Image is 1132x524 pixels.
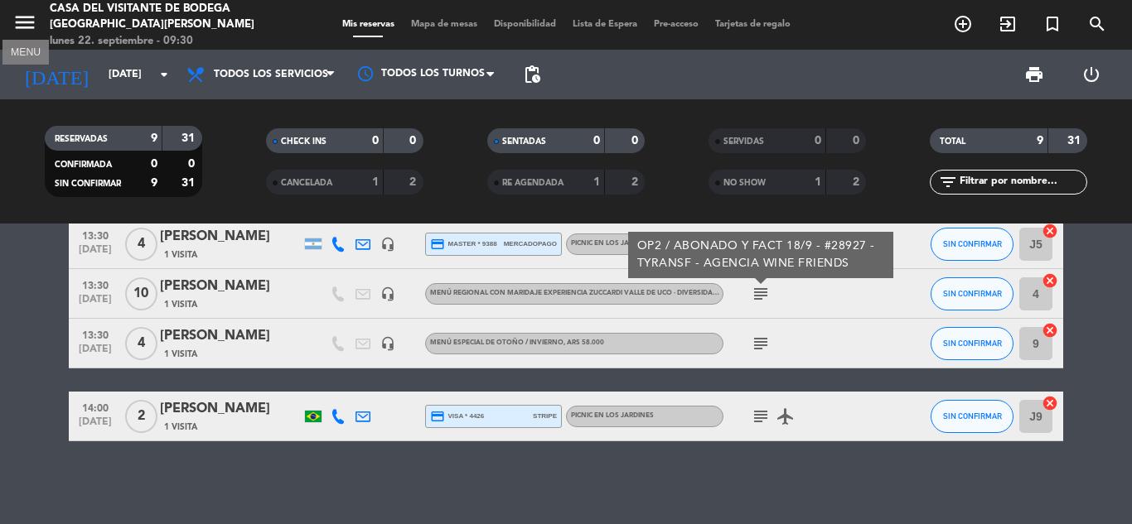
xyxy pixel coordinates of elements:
div: [PERSON_NAME] [160,325,301,347]
span: TOTAL [940,137,965,146]
span: 1 Visita [164,348,197,361]
div: LOG OUT [1062,50,1120,99]
span: Mapa de mesas [403,20,486,29]
span: 13:30 [75,225,116,244]
strong: 2 [631,176,641,188]
span: Picnic en los Jardines [571,240,693,247]
span: SIN CONFIRMAR [55,180,121,188]
i: subject [751,334,771,353]
div: MENU [2,44,49,59]
strong: 1 [593,176,600,188]
i: cancel [1042,395,1058,411]
i: headset_mic [380,286,395,301]
strong: 2 [409,176,419,188]
i: headset_mic [380,336,395,351]
button: SIN CONFIRMAR [931,400,1013,433]
i: menu [12,10,37,35]
i: airplanemode_active [776,406,796,426]
span: CANCELADA [281,179,332,187]
strong: 9 [1037,135,1043,147]
strong: 0 [188,158,198,170]
strong: 0 [631,135,641,147]
i: power_settings_new [1081,65,1101,84]
span: 1 Visita [164,421,197,434]
i: cancel [1042,272,1058,289]
strong: 1 [815,176,821,188]
span: mercadopago [504,238,557,249]
span: stripe [533,411,557,421]
span: SIN CONFIRMAR [943,239,1002,248]
span: Menú Regional con maridaje Experiencia Zuccardi Valle de Uco · Diversidad [430,290,761,296]
div: [PERSON_NAME] [160,226,301,248]
span: 14:00 [75,397,116,416]
strong: 0 [853,135,863,147]
button: SIN CONFIRMAR [931,327,1013,360]
div: [PERSON_NAME] [160,276,301,297]
i: add_circle_outline [953,14,973,34]
span: [DATE] [75,244,116,263]
i: filter_list [938,172,958,192]
strong: 0 [593,135,600,147]
span: RESERVADAS [55,135,108,143]
div: lunes 22. septiembre - 09:30 [50,33,271,50]
span: 1 Visita [164,248,197,262]
span: Mis reservas [334,20,403,29]
i: [DATE] [12,56,100,93]
span: , ARS 58.000 [564,339,604,346]
strong: 31 [181,177,198,189]
button: menu [12,10,37,41]
div: [PERSON_NAME] [160,398,301,420]
strong: 0 [151,158,157,170]
strong: 31 [1067,135,1084,147]
strong: 9 [151,132,157,144]
span: Disponibilidad [486,20,564,29]
span: Tarjetas de regalo [707,20,799,29]
button: SIN CONFIRMAR [931,277,1013,310]
span: CHECK INS [281,137,327,146]
strong: 0 [815,135,821,147]
div: OP2 / ABONADO Y FACT 18/9 - #28927 - TYRANSF - AGENCIA WINE FRIENDS [637,238,885,272]
button: SIN CONFIRMAR [931,228,1013,261]
i: cancel [1042,223,1058,239]
span: Todos los servicios [214,69,328,80]
span: Picnic en los Jardines [571,412,654,419]
span: SENTADAS [502,137,546,146]
i: cancel [1042,322,1058,339]
strong: 2 [853,176,863,188]
strong: 9 [151,177,157,189]
span: NO SHOW [723,179,766,187]
i: headset_mic [380,237,395,252]
span: SIN CONFIRMAR [943,289,1002,298]
span: visa * 4426 [430,409,484,424]
i: credit_card [430,409,445,424]
span: 13:30 [75,275,116,294]
strong: 0 [372,135,379,147]
i: subject [751,406,771,426]
i: credit_card [430,237,445,252]
span: [DATE] [75,294,116,313]
i: subject [751,284,771,304]
span: 13:30 [75,324,116,344]
span: 10 [125,277,157,310]
strong: 31 [181,132,198,144]
span: Pre-acceso [646,20,707,29]
i: arrow_drop_down [154,65,174,84]
span: [DATE] [75,344,116,363]
i: search [1087,14,1107,34]
span: SERVIDAS [723,137,764,146]
input: Filtrar por nombre... [958,173,1086,191]
span: [DATE] [75,416,116,435]
span: pending_actions [522,65,542,84]
strong: 1 [372,176,379,188]
span: print [1024,65,1044,84]
div: Casa del Visitante de Bodega [GEOGRAPHIC_DATA][PERSON_NAME] [50,1,271,33]
span: 1 Visita [164,298,197,311]
span: Menú especial de otoño / invierno [430,339,604,346]
span: Lista de Espera [564,20,646,29]
span: 4 [125,327,157,360]
span: RE AGENDADA [502,179,564,187]
span: CONFIRMADA [55,161,112,169]
span: SIN CONFIRMAR [943,411,1002,421]
i: exit_to_app [998,14,1018,34]
i: turned_in_not [1043,14,1062,34]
